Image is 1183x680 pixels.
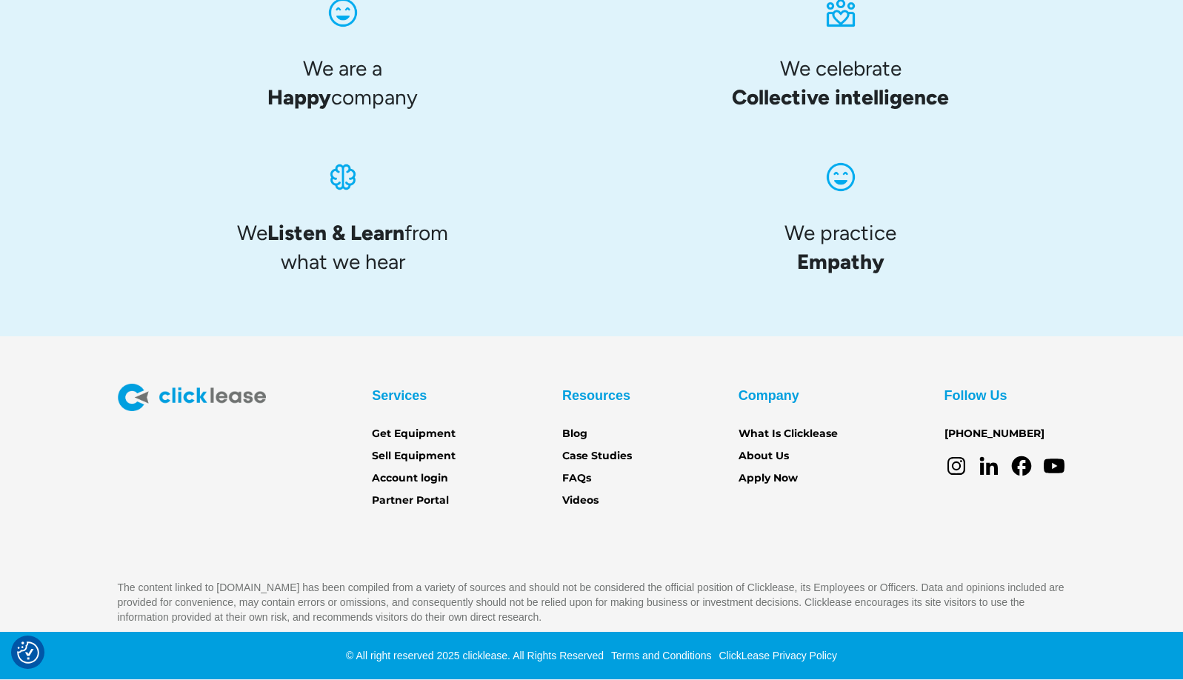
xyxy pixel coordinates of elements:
[372,493,449,509] a: Partner Portal
[784,219,896,276] h4: We practice
[944,426,1044,442] a: [PHONE_NUMBER]
[739,384,799,407] div: Company
[944,384,1007,407] div: Follow Us
[118,384,266,412] img: Clicklease logo
[17,641,39,664] img: Revisit consent button
[372,426,456,442] a: Get Equipment
[267,84,331,110] span: Happy
[715,650,837,661] a: ClickLease Privacy Policy
[562,426,587,442] a: Blog
[346,648,604,663] div: © All right reserved 2025 clicklease. All Rights Reserved
[732,84,949,110] span: Collective intelligence
[562,448,632,464] a: Case Studies
[118,580,1066,624] p: The content linked to [DOMAIN_NAME] has been compiled from a variety of sources and should not be...
[739,426,838,442] a: What Is Clicklease
[562,470,591,487] a: FAQs
[17,641,39,664] button: Consent Preferences
[372,384,427,407] div: Services
[233,219,453,276] h4: We from what we hear
[562,493,599,509] a: Videos
[607,650,711,661] a: Terms and Conditions
[372,470,448,487] a: Account login
[732,54,949,112] h4: We celebrate
[267,220,404,245] span: Listen & Learn
[823,159,859,195] img: Smiling face icon
[562,384,630,407] div: Resources
[372,448,456,464] a: Sell Equipment
[267,54,418,112] h4: We are a company
[739,470,798,487] a: Apply Now
[797,249,884,274] span: Empathy
[325,159,361,195] img: An icon of a brain
[739,448,789,464] a: About Us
